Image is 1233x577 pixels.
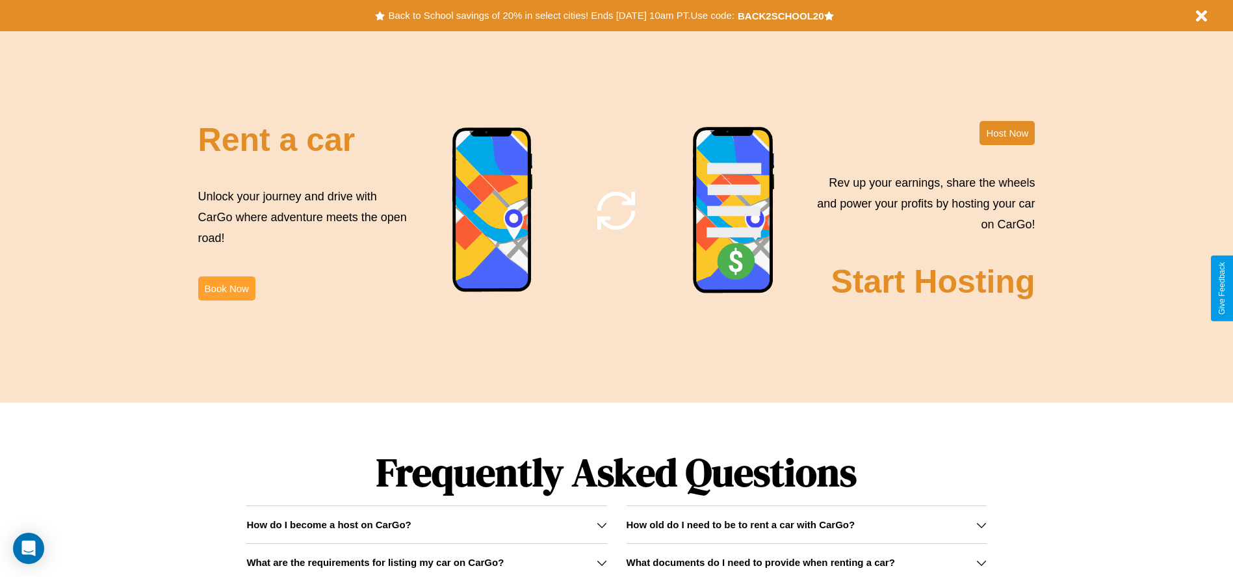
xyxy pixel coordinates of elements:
[246,439,986,505] h1: Frequently Asked Questions
[246,519,411,530] h3: How do I become a host on CarGo?
[627,519,855,530] h3: How old do I need to be to rent a car with CarGo?
[1217,262,1227,315] div: Give Feedback
[452,127,534,294] img: phone
[980,121,1035,145] button: Host Now
[198,186,411,249] p: Unlock your journey and drive with CarGo where adventure meets the open road!
[13,533,44,564] div: Open Intercom Messenger
[385,7,737,25] button: Back to School savings of 20% in select cities! Ends [DATE] 10am PT.Use code:
[627,557,895,568] h3: What documents do I need to provide when renting a car?
[198,121,356,159] h2: Rent a car
[809,172,1035,235] p: Rev up your earnings, share the wheels and power your profits by hosting your car on CarGo!
[246,557,504,568] h3: What are the requirements for listing my car on CarGo?
[692,126,775,295] img: phone
[198,276,255,301] button: Book Now
[738,10,824,21] b: BACK2SCHOOL20
[831,263,1035,301] h2: Start Hosting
